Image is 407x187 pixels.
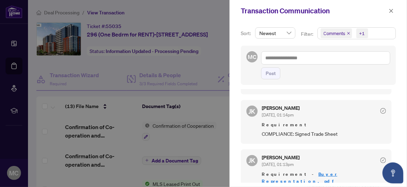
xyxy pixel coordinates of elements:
[249,155,255,165] span: JK
[262,171,386,185] span: Requirement -
[389,8,394,13] span: close
[241,29,252,37] p: Sort:
[262,106,300,111] h5: [PERSON_NAME]
[380,158,386,163] span: check-circle
[301,30,314,38] p: Filter:
[262,121,386,128] span: Requirement
[259,28,291,38] span: Newest
[383,162,404,183] button: Open asap
[262,162,294,167] span: [DATE], 01:13pm
[261,67,280,79] button: Post
[359,30,365,37] div: +1
[248,53,256,61] span: MC
[262,155,300,160] h5: [PERSON_NAME]
[262,112,294,118] span: [DATE], 01:14pm
[241,6,387,16] div: Transaction Communication
[347,32,350,35] span: close
[262,130,386,138] span: COMPLIANCE: Signed Trade Sheet
[321,28,352,38] span: Comments
[324,30,345,37] span: Comments
[380,108,386,114] span: check-circle
[249,106,255,116] span: JK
